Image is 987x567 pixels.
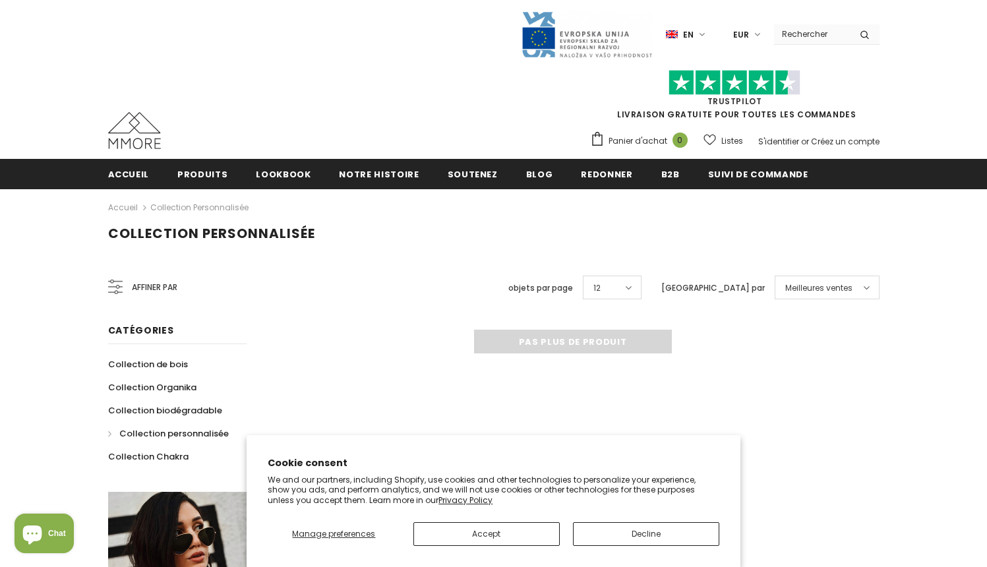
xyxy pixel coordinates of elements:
img: i-lang-1.png [666,29,678,40]
img: Faites confiance aux étoiles pilotes [669,70,800,96]
span: Accueil [108,168,150,181]
img: Javni Razpis [521,11,653,59]
span: soutenez [448,168,498,181]
span: B2B [661,168,680,181]
a: TrustPilot [707,96,762,107]
p: We and our partners, including Shopify, use cookies and other technologies to personalize your ex... [268,475,719,506]
span: Notre histoire [339,168,419,181]
span: Collection personnalisée [108,224,315,243]
span: Collection Organika [108,381,196,394]
button: Manage preferences [268,522,400,546]
inbox-online-store-chat: Shopify online store chat [11,514,78,556]
button: Accept [413,522,560,546]
a: Collection biodégradable [108,399,222,422]
button: Decline [573,522,719,546]
label: [GEOGRAPHIC_DATA] par [661,282,765,295]
a: Collection personnalisée [108,422,229,445]
a: Collection de bois [108,353,188,376]
span: EUR [733,28,749,42]
input: Search Site [774,24,850,44]
span: Redonner [581,168,632,181]
span: Collection de bois [108,358,188,371]
span: Listes [721,134,743,148]
a: Javni Razpis [521,28,653,40]
a: Panier d'achat 0 [590,131,694,151]
span: Meilleures ventes [785,282,852,295]
span: Affiner par [132,280,177,295]
span: 0 [673,133,688,148]
a: Produits [177,159,227,189]
a: Privacy Policy [438,494,493,506]
a: Blog [526,159,553,189]
span: Blog [526,168,553,181]
span: LIVRAISON GRATUITE POUR TOUTES LES COMMANDES [590,76,880,120]
img: Cas MMORE [108,112,161,149]
span: Collection personnalisée [119,427,229,440]
span: Lookbook [256,168,311,181]
a: Redonner [581,159,632,189]
a: S'identifier [758,136,799,147]
span: Collection Chakra [108,450,189,463]
span: Collection biodégradable [108,404,222,417]
a: Lookbook [256,159,311,189]
span: 12 [593,282,601,295]
span: en [683,28,694,42]
a: Collection personnalisée [150,202,249,213]
a: Notre histoire [339,159,419,189]
label: objets par page [508,282,573,295]
a: Suivi de commande [708,159,808,189]
a: Collection Chakra [108,445,189,468]
a: soutenez [448,159,498,189]
h2: Cookie consent [268,456,719,470]
span: Panier d'achat [609,134,667,148]
a: Créez un compte [811,136,880,147]
span: Catégories [108,324,174,337]
span: Suivi de commande [708,168,808,181]
span: Produits [177,168,227,181]
a: Accueil [108,159,150,189]
span: or [801,136,809,147]
span: Manage preferences [292,528,375,539]
a: B2B [661,159,680,189]
a: Accueil [108,200,138,216]
a: Collection Organika [108,376,196,399]
a: Listes [703,129,743,152]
